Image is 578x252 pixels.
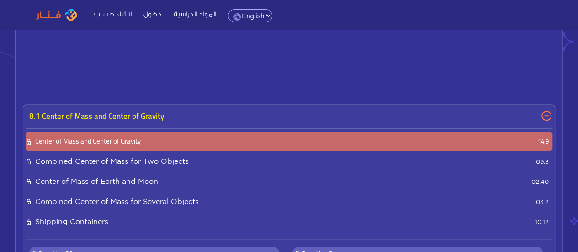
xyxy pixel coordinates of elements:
img: locked-icon.svg [27,219,31,225]
span: Shipping Containers [26,211,552,231]
img: locked-icon.svg [27,139,31,145]
img: locked-icon.svg [27,159,31,164]
span: Combined Center of Mass for Several Objects [26,191,552,211]
p: 8.1 Center of Mass and Center of Gravity [26,107,552,126]
span: Center of Mass and Center of Gravity [26,136,552,147]
a: انشاء حساب [88,7,138,20]
span: Center of Mass of Earth and Moon [26,171,552,191]
small: 02:40 [522,177,549,187]
a: المواد الدراسية [168,7,222,20]
img: locked-icon.svg [27,179,31,184]
small: 14:9 [529,137,549,146]
span: Combined Center of Mass for Two Objects [26,151,552,171]
small: 10:12 [526,218,549,227]
small: 03:2 [527,198,549,207]
small: 09:3 [527,157,549,166]
img: locked-icon.svg [27,199,31,204]
img: language.png [233,13,241,21]
a: دخول [138,7,168,20]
